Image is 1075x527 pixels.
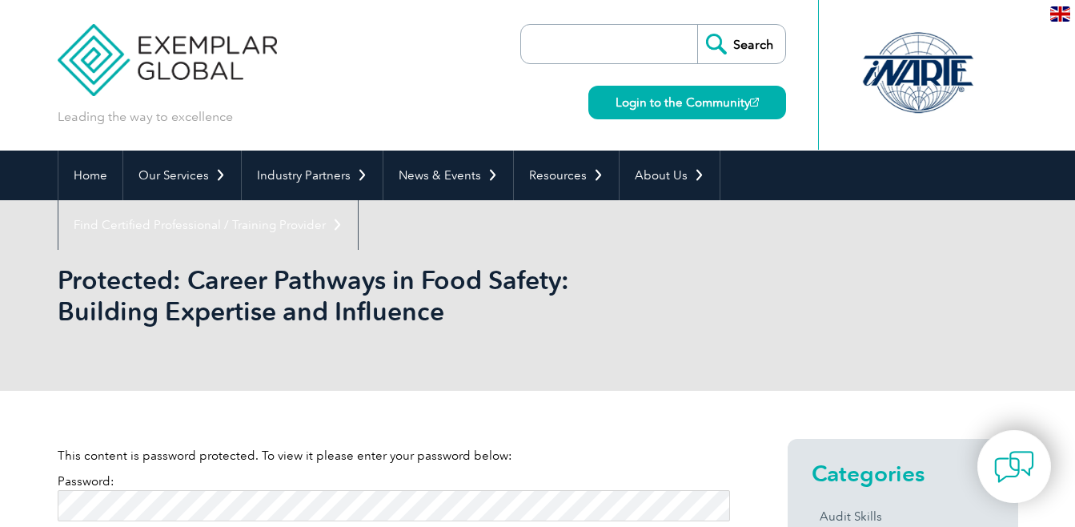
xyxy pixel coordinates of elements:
img: open_square.png [750,98,759,107]
a: Find Certified Professional / Training Provider [58,200,358,250]
a: News & Events [383,151,513,200]
a: Our Services [123,151,241,200]
label: Password: [58,474,730,513]
a: Industry Partners [242,151,383,200]
h1: Protected: Career Pathways in Food Safety: Building Expertise and Influence [58,264,672,327]
a: Home [58,151,122,200]
a: Login to the Community [588,86,786,119]
input: Password: [58,490,730,521]
img: contact-chat.png [994,447,1034,487]
h2: Categories [812,461,994,486]
input: Search [697,25,785,63]
p: Leading the way to excellence [58,108,233,126]
p: This content is password protected. To view it please enter your password below: [58,447,730,465]
a: Resources [514,151,619,200]
a: About Us [620,151,720,200]
img: en [1050,6,1070,22]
